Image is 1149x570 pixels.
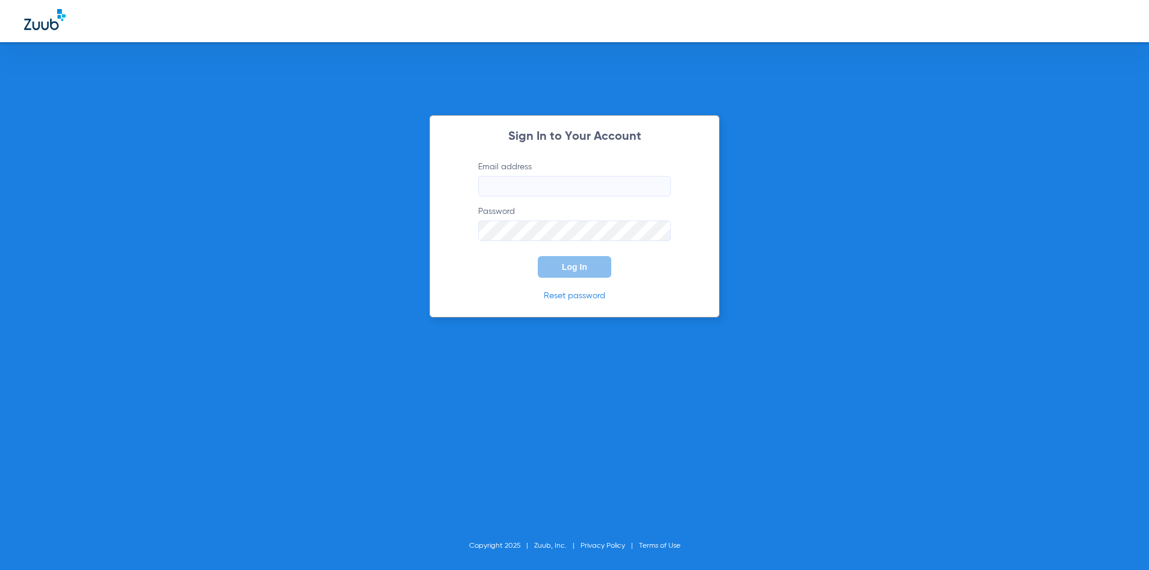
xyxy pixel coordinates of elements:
[534,540,581,552] li: Zuub, Inc.
[460,131,689,143] h2: Sign In to Your Account
[24,9,66,30] img: Zuub Logo
[478,161,671,196] label: Email address
[478,221,671,241] input: Password
[544,292,605,300] a: Reset password
[478,205,671,241] label: Password
[562,262,587,272] span: Log In
[1089,512,1149,570] iframe: Chat Widget
[581,542,625,550] a: Privacy Policy
[538,256,611,278] button: Log In
[469,540,534,552] li: Copyright 2025
[639,542,680,550] a: Terms of Use
[478,176,671,196] input: Email address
